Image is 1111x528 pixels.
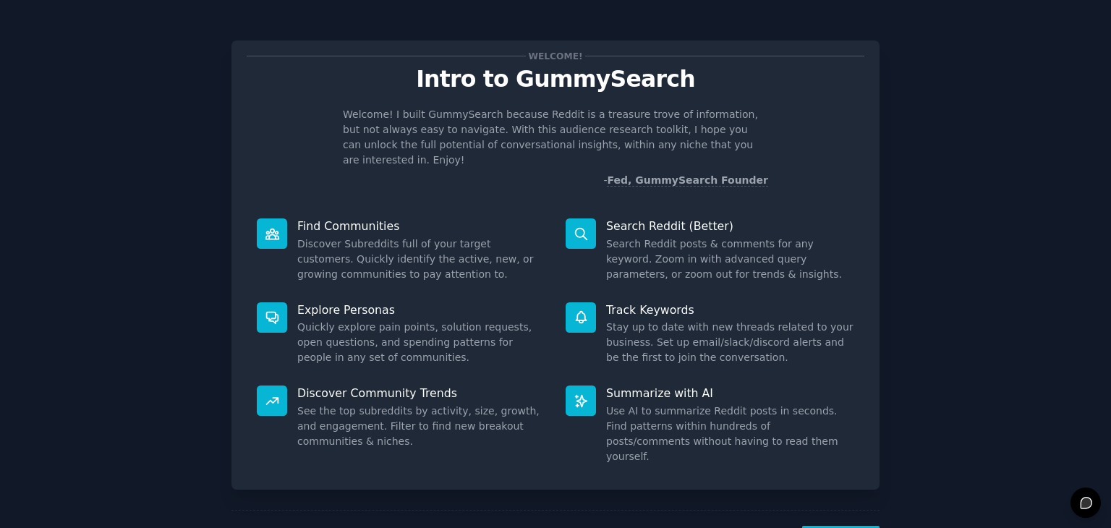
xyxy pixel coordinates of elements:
[606,386,854,401] p: Summarize with AI
[297,386,545,401] p: Discover Community Trends
[297,320,545,365] dd: Quickly explore pain points, solution requests, open questions, and spending patterns for people ...
[606,404,854,464] dd: Use AI to summarize Reddit posts in seconds. Find patterns within hundreds of posts/comments with...
[606,218,854,234] p: Search Reddit (Better)
[526,48,585,64] span: Welcome!
[603,173,768,188] div: -
[343,107,768,168] p: Welcome! I built GummySearch because Reddit is a treasure trove of information, but not always ea...
[297,218,545,234] p: Find Communities
[297,302,545,318] p: Explore Personas
[297,237,545,282] dd: Discover Subreddits full of your target customers. Quickly identify the active, new, or growing c...
[607,174,768,187] a: Fed, GummySearch Founder
[606,320,854,365] dd: Stay up to date with new threads related to your business. Set up email/slack/discord alerts and ...
[606,302,854,318] p: Track Keywords
[606,237,854,282] dd: Search Reddit posts & comments for any keyword. Zoom in with advanced query parameters, or zoom o...
[247,67,864,92] p: Intro to GummySearch
[297,404,545,449] dd: See the top subreddits by activity, size, growth, and engagement. Filter to find new breakout com...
